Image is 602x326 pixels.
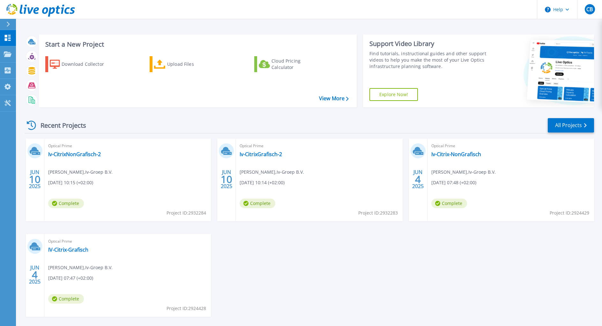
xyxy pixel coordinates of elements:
div: Find tutorials, instructional guides and other support videos to help you make the most of your L... [369,50,487,70]
span: [DATE] 07:48 (+02:00) [431,179,476,186]
span: [DATE] 10:14 (+02:00) [240,179,285,186]
a: All Projects [548,118,594,133]
span: [DATE] 07:47 (+02:00) [48,275,93,282]
span: Optical Prime [431,142,590,149]
span: Project ID: 2932283 [358,209,398,216]
a: Download Collector [45,56,116,72]
span: Optical Prime [48,142,207,149]
a: Explore Now! [369,88,418,101]
a: Iv-CitrixNonGrafisch-2 [48,151,101,157]
div: JUN 2025 [412,168,424,191]
span: 4 [32,272,38,277]
span: CB [586,7,593,12]
a: IV-Citrix-Grafisch [48,246,88,253]
span: Complete [48,294,84,304]
span: Project ID: 2932284 [167,209,206,216]
div: Cloud Pricing Calculator [271,58,323,71]
div: Support Video Library [369,40,487,48]
span: [PERSON_NAME] , Iv-Groep B.V. [240,169,304,176]
a: Upload Files [150,56,221,72]
div: Download Collector [62,58,113,71]
a: View More [319,95,349,102]
div: JUN 2025 [220,168,233,191]
span: [PERSON_NAME] , Iv-Groep B.V. [48,169,113,176]
span: 4 [415,177,421,182]
div: JUN 2025 [29,168,41,191]
div: Recent Projects [25,118,95,133]
span: Complete [431,199,467,208]
span: Optical Prime [240,142,398,149]
span: [PERSON_NAME] , Iv-Groep B.V. [48,264,113,271]
a: Cloud Pricing Calculator [254,56,325,72]
a: Iv-Citrix-NonGrafisch [431,151,481,157]
span: 10 [29,177,41,182]
span: [PERSON_NAME] , Iv-Groep B.V. [431,169,496,176]
h3: Start a New Project [45,41,348,48]
div: JUN 2025 [29,263,41,286]
a: Iv-CitrixGrafisch-2 [240,151,282,157]
span: Complete [240,199,275,208]
div: Upload Files [167,58,218,71]
span: Project ID: 2924429 [550,209,589,216]
span: Optical Prime [48,238,207,245]
span: [DATE] 10:15 (+02:00) [48,179,93,186]
span: 10 [221,177,232,182]
span: Project ID: 2924428 [167,305,206,312]
span: Complete [48,199,84,208]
